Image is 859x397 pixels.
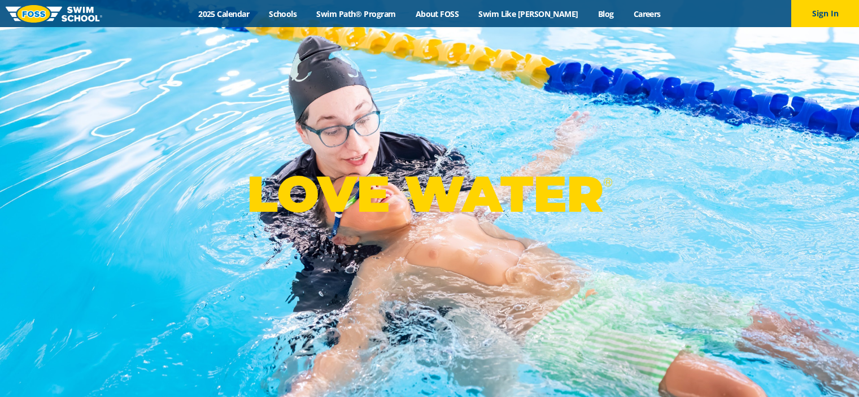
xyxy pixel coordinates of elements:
a: About FOSS [405,8,469,19]
img: FOSS Swim School Logo [6,5,102,23]
a: Swim Path® Program [307,8,405,19]
sup: ® [603,175,612,189]
a: Blog [588,8,623,19]
a: Schools [259,8,307,19]
a: Careers [623,8,670,19]
a: Swim Like [PERSON_NAME] [469,8,588,19]
a: 2025 Calendar [189,8,259,19]
p: LOVE WATER [247,164,612,224]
